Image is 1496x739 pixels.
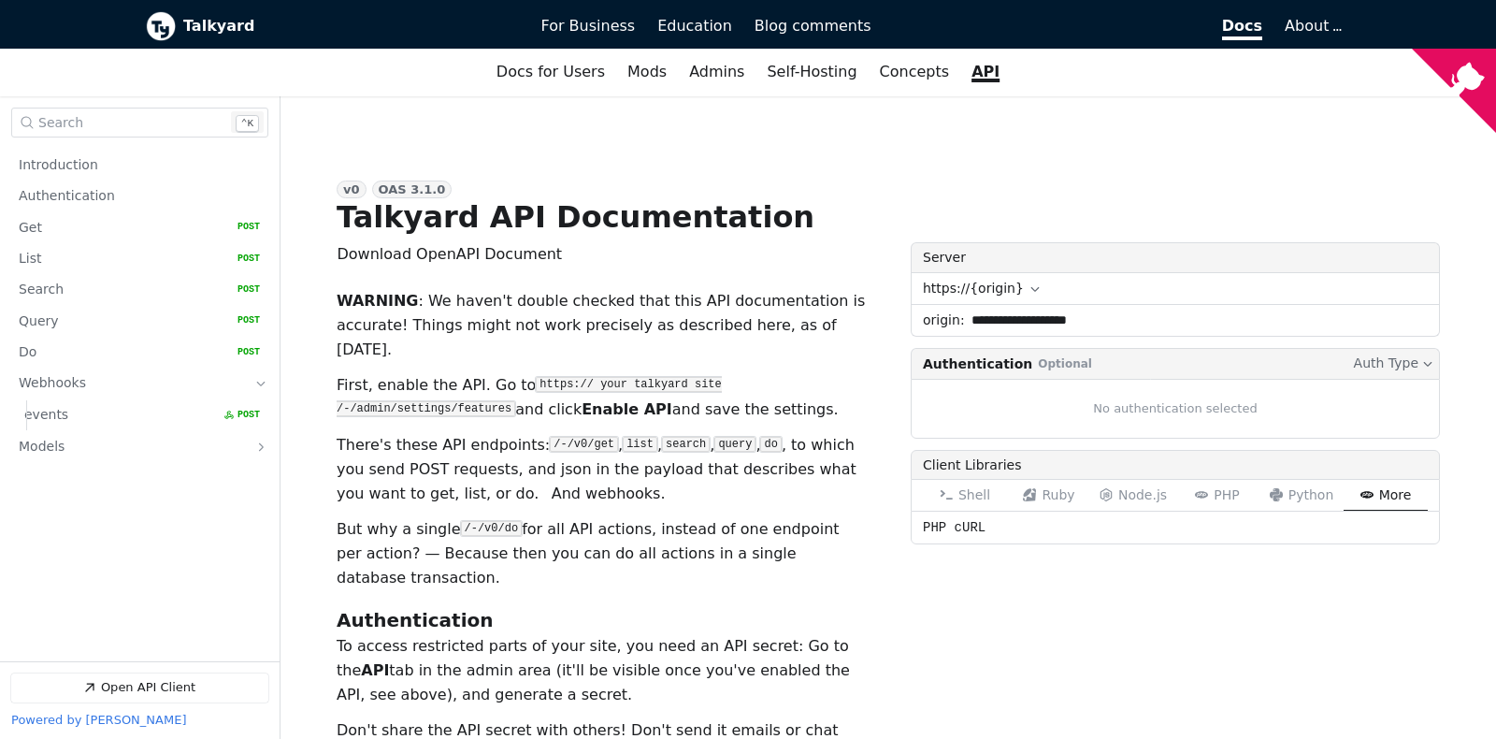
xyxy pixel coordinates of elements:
span: Get [19,219,42,237]
span: Query [19,312,59,330]
a: Powered by [PERSON_NAME] [11,714,186,728]
i: : We haven't double checked that this API documentation is accurate! Things might not work precis... [337,292,865,358]
span: Authentication [923,355,1032,373]
span: ⌃ [241,119,248,130]
code: /-/v0/get [550,437,618,452]
a: Concepts [869,56,961,88]
p: First, enable the API. Go to and click and save the settings. [337,373,866,422]
p: But why a single for all API actions, instead of one endpoint per action? — Because then you can ... [337,517,866,590]
h1: Talkyard API Documentation [337,199,814,235]
p: To access restricted parts of your site, you need an API secret: Go to the tab in the admin area ... [337,634,866,707]
a: Admins [678,56,755,88]
a: Search POST [19,276,260,305]
span: Shell [958,487,990,502]
a: Blog comments [743,10,883,42]
a: Docs [883,10,1274,42]
a: Docs for Users [485,56,616,88]
div: Client Libraries [911,450,1440,480]
span: events [24,407,68,425]
span: Ruby [1042,487,1074,502]
a: Talkyard logoTalkyard [146,11,515,41]
span: Node.js [1118,487,1167,502]
span: Docs [1222,17,1262,40]
div: No authentication selected [911,379,1440,440]
div: OAS 3.1.0 [372,181,453,198]
label: Server [911,242,1440,272]
span: Education [657,17,732,35]
div: PHP cURL [911,511,1440,544]
span: POST [223,253,260,266]
span: POST [223,346,260,359]
button: Download OpenAPI Document [338,242,563,267]
span: Do [19,343,36,361]
span: POST [223,315,260,328]
span: More [1379,487,1412,502]
a: Query POST [19,307,260,336]
h2: Authentication [337,607,866,634]
strong: Enable API [582,400,672,418]
button: Auth Type [1351,353,1436,374]
a: Introduction [19,151,260,180]
button: More [1344,480,1428,511]
code: list [623,437,657,452]
strong: API [361,661,389,679]
code: do [760,437,781,452]
a: Do POST [19,338,260,367]
code: https:// your talkyard site /-/admin/settings/features [337,377,722,416]
span: https://{origin} [923,279,1024,298]
a: Open API Client [11,674,268,703]
a: Models [19,432,235,462]
span: PHP [1214,487,1239,502]
code: query [714,437,755,452]
span: POST [223,409,260,422]
a: API [960,56,1011,88]
a: For Business [530,10,647,42]
span: Search [38,115,83,130]
a: Authentication [19,181,260,210]
a: Get POST [19,213,260,242]
span: Optional [1034,355,1096,372]
code: search [662,437,710,452]
a: Self-Hosting [755,56,868,88]
a: List POST [19,244,260,273]
a: Mods [616,56,678,88]
span: POST [223,283,260,297]
span: Search [19,282,64,299]
b: WARNING [337,292,419,310]
p: There's these API endpoints: , , , , , to which you send POST requests, and json in the payload t... [337,433,866,506]
a: Education [646,10,743,42]
img: Talkyard logo [146,11,176,41]
code: /-/v0/do [461,521,523,536]
a: events POST [24,401,260,430]
span: For Business [541,17,636,35]
span: Authentication [19,187,115,205]
a: About [1285,17,1339,35]
button: https://{origin} [912,273,1439,304]
span: List [19,250,41,268]
b: Talkyard [183,14,515,38]
label: origin [912,305,965,336]
kbd: k [236,115,259,133]
span: Models [19,438,65,456]
span: Blog comments [755,17,871,35]
a: Webhooks [19,369,235,399]
span: POST [223,221,260,234]
span: Python [1288,487,1334,502]
span: Webhooks [19,375,86,393]
span: Introduction [19,156,98,174]
div: v0 [337,181,367,198]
